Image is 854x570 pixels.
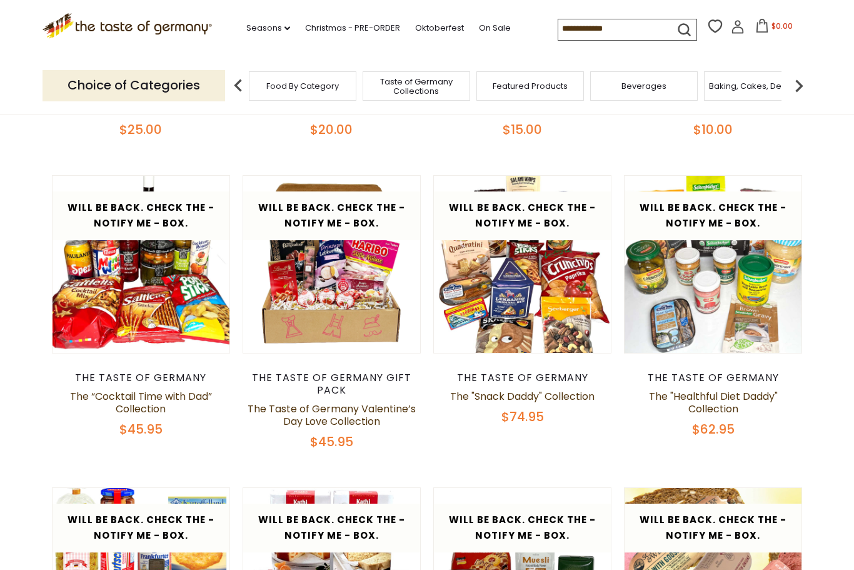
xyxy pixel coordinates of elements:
[693,121,733,138] span: $10.00
[501,408,544,425] span: $74.95
[621,81,666,91] a: Beverages
[70,389,212,416] a: The “Cocktail Time with Dad” Collection
[53,176,229,353] img: The “Cocktail Time with Dad” Collection
[248,402,416,429] a: The Taste of Germany Valentine’s Day Love Collection
[786,73,811,98] img: next arrow
[479,21,511,35] a: On Sale
[450,389,595,404] a: The "Snack Daddy" Collection
[246,21,290,35] a: Seasons
[625,176,801,353] img: The "Healthful Diet Daddy" Collection
[624,372,802,384] div: The Taste of Germany
[709,81,806,91] a: Baking, Cakes, Desserts
[434,176,611,353] img: The "Snack Daddy" Collection
[119,420,163,438] span: $45.95
[43,70,225,101] p: Choice of Categories
[310,433,353,450] span: $45.95
[310,121,353,138] span: $20.00
[119,121,162,138] span: $25.00
[692,420,735,438] span: $62.95
[503,121,542,138] span: $15.00
[226,73,251,98] img: previous arrow
[771,21,793,31] span: $0.00
[649,389,778,416] a: The "Healthful Diet Daddy" Collection
[52,372,230,384] div: The Taste of Germany
[243,176,420,353] img: The Taste of Germany Valentine’s Day Love Collection
[366,77,466,96] a: Taste of Germany Collections
[493,81,568,91] a: Featured Products
[266,81,339,91] a: Food By Category
[415,21,464,35] a: Oktoberfest
[243,372,421,397] div: The Taste of Germany Gift Pack
[433,372,611,384] div: The Taste of Germany
[305,21,400,35] a: Christmas - PRE-ORDER
[747,19,800,38] button: $0.00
